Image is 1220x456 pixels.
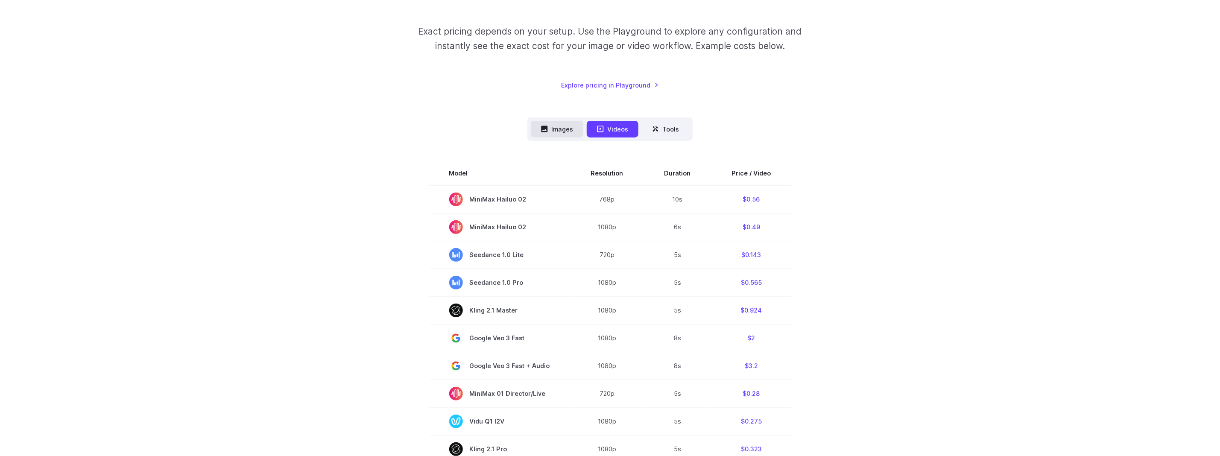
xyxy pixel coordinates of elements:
[711,324,792,352] td: $2
[644,407,711,435] td: 5s
[711,161,792,185] th: Price / Video
[644,161,711,185] th: Duration
[571,213,644,241] td: 1080p
[449,276,550,289] span: Seedance 1.0 Pro
[644,352,711,380] td: 8s
[449,359,550,373] span: Google Veo 3 Fast + Audio
[644,380,711,407] td: 5s
[449,304,550,317] span: Kling 2.1 Master
[644,241,711,269] td: 5s
[449,415,550,428] span: Vidu Q1 I2V
[571,324,644,352] td: 1080p
[644,269,711,296] td: 5s
[449,387,550,400] span: MiniMax 01 Director/Live
[644,324,711,352] td: 8s
[711,213,792,241] td: $0.49
[571,269,644,296] td: 1080p
[429,161,571,185] th: Model
[449,331,550,345] span: Google Veo 3 Fast
[449,220,550,234] span: MiniMax Hailuo 02
[449,442,550,456] span: Kling 2.1 Pro
[587,121,638,137] button: Videos
[449,193,550,206] span: MiniMax Hailuo 02
[449,248,550,262] span: Seedance 1.0 Lite
[711,380,792,407] td: $0.28
[402,24,818,53] p: Exact pricing depends on your setup. Use the Playground to explore any configuration and instantl...
[711,352,792,380] td: $3.2
[571,161,644,185] th: Resolution
[571,185,644,213] td: 768p
[711,241,792,269] td: $0.143
[644,213,711,241] td: 6s
[561,80,659,90] a: Explore pricing in Playground
[642,121,689,137] button: Tools
[711,407,792,435] td: $0.275
[571,241,644,269] td: 720p
[531,121,583,137] button: Images
[644,185,711,213] td: 10s
[711,296,792,324] td: $0.924
[571,407,644,435] td: 1080p
[711,185,792,213] td: $0.56
[571,296,644,324] td: 1080p
[571,380,644,407] td: 720p
[711,269,792,296] td: $0.565
[571,352,644,380] td: 1080p
[644,296,711,324] td: 5s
